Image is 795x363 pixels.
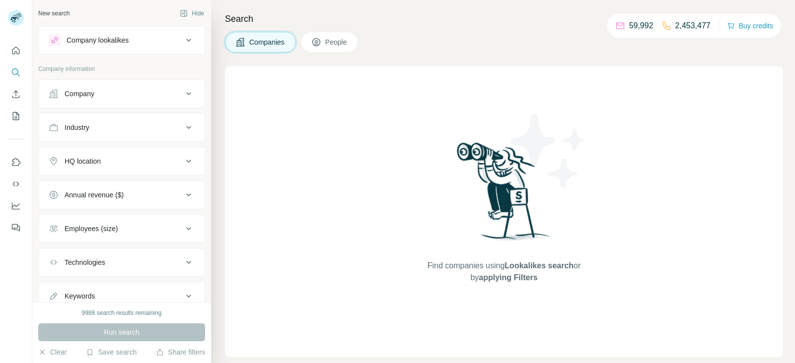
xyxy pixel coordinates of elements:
span: Find companies using or by [425,260,583,284]
h4: Search [225,12,783,26]
div: Company [65,89,94,99]
div: Employees (size) [65,224,118,234]
button: HQ location [39,149,205,173]
div: 9988 search results remaining [82,308,162,317]
div: New search [38,9,70,18]
button: Share filters [156,347,205,357]
button: Keywords [39,284,205,308]
button: Clear [38,347,67,357]
img: Surfe Illustration - Stars [504,106,593,195]
button: Company lookalikes [39,28,205,52]
button: Use Surfe API [8,175,24,193]
button: Employees (size) [39,217,205,241]
button: Hide [173,6,211,21]
span: applying Filters [479,273,537,282]
div: Technologies [65,257,105,267]
div: HQ location [65,156,101,166]
span: People [325,37,348,47]
button: Dashboard [8,197,24,215]
span: Lookalikes search [505,261,574,270]
button: Quick start [8,42,24,60]
button: Annual revenue ($) [39,183,205,207]
p: 59,992 [629,20,653,32]
button: Save search [86,347,137,357]
div: Keywords [65,291,95,301]
button: Technologies [39,250,205,274]
div: Company lookalikes [67,35,129,45]
div: Industry [65,122,89,132]
p: 2,453,477 [675,20,711,32]
button: My lists [8,107,24,125]
button: Industry [39,116,205,139]
button: Enrich CSV [8,85,24,103]
p: Company information [38,64,205,73]
button: Buy credits [727,19,773,33]
div: Annual revenue ($) [65,190,124,200]
button: Search [8,63,24,81]
button: Company [39,82,205,106]
button: Use Surfe on LinkedIn [8,153,24,171]
span: Companies [249,37,286,47]
img: Surfe Illustration - Woman searching with binoculars [452,140,556,250]
button: Feedback [8,219,24,237]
